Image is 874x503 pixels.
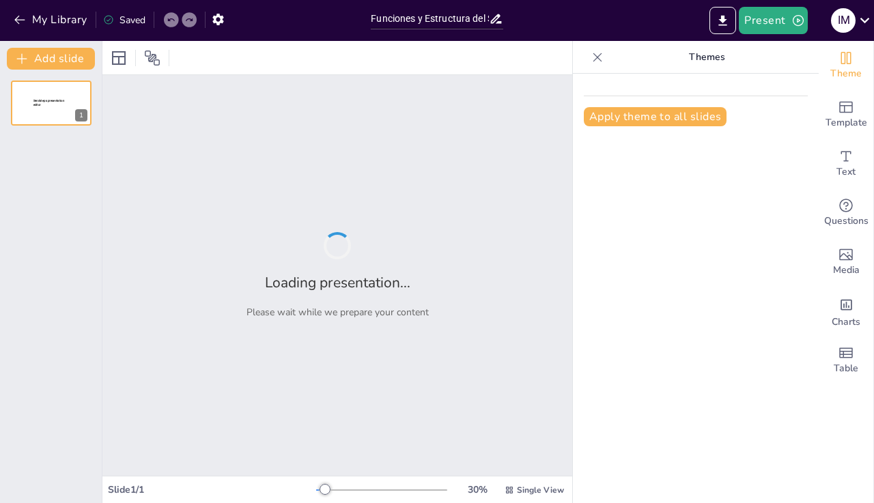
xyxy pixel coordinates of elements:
[832,315,860,330] span: Charts
[819,188,873,238] div: Get real-time input from your audience
[819,139,873,188] div: Add text boxes
[461,483,494,496] div: 30 %
[11,81,91,126] div: 1
[834,361,858,376] span: Table
[33,99,64,106] span: Sendsteps presentation editor
[10,9,93,31] button: My Library
[819,238,873,287] div: Add images, graphics, shapes or video
[517,485,564,495] span: Single View
[836,164,856,179] span: Text
[103,14,145,27] div: Saved
[819,90,873,139] div: Add ready made slides
[108,483,316,496] div: Slide 1 / 1
[144,50,160,66] span: Position
[371,9,488,29] input: Insert title
[608,41,805,74] p: Themes
[709,7,736,34] button: Export to PowerPoint
[819,336,873,385] div: Add a table
[819,41,873,90] div: Change the overall theme
[833,263,860,278] span: Media
[265,273,410,292] h2: Loading presentation...
[831,8,856,33] div: i m
[831,7,856,34] button: i m
[824,214,869,229] span: Questions
[108,47,130,69] div: Layout
[826,115,867,130] span: Template
[246,306,429,319] p: Please wait while we prepare your content
[75,109,87,121] div: 1
[739,7,807,34] button: Present
[830,66,862,81] span: Theme
[7,48,95,70] button: Add slide
[819,287,873,336] div: Add charts and graphs
[584,107,727,126] button: Apply theme to all slides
